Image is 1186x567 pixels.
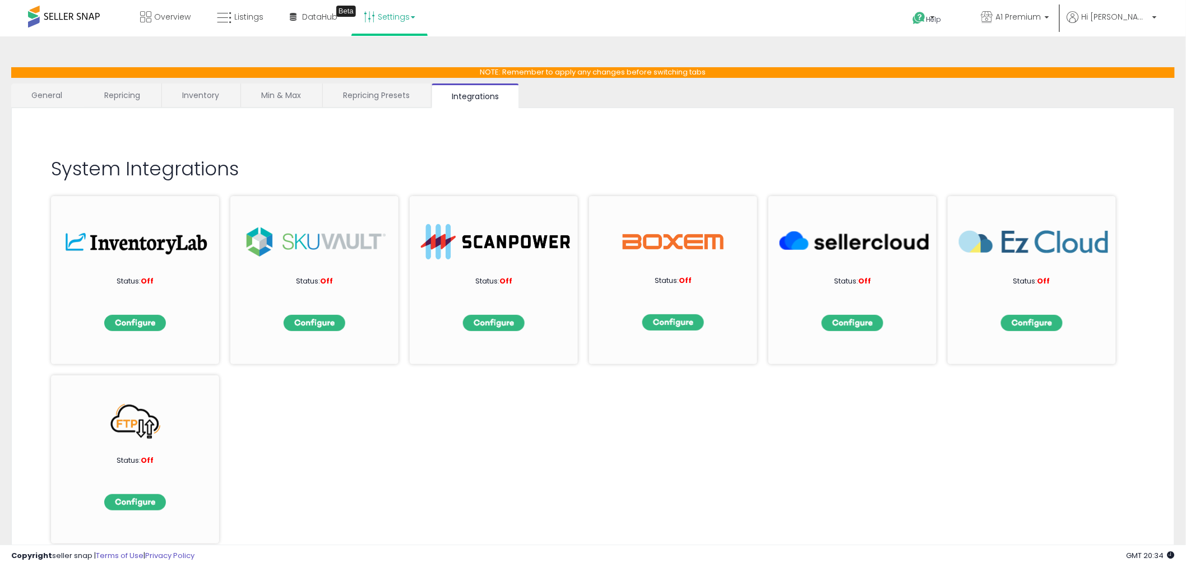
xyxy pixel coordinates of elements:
[162,83,239,107] a: Inventory
[1001,315,1063,331] img: configbtn.png
[780,224,929,259] img: SellerCloud_266x63.png
[1127,550,1175,561] span: 2025-09-8 20:34 GMT
[51,159,1135,179] h2: System Integrations
[796,276,909,287] p: Status:
[904,3,963,36] a: Help
[104,315,166,331] img: configbtn.png
[976,276,1088,287] p: Status:
[959,224,1108,259] img: EzCloud_266x63.png
[499,276,512,286] span: Off
[11,83,83,107] a: General
[104,494,166,510] img: configbtn.png
[623,224,724,259] img: Boxem Logo
[822,315,883,331] img: configbtn.png
[912,11,926,25] i: Get Help
[242,224,391,259] img: sku.png
[679,275,692,286] span: Off
[11,67,1175,78] p: NOTE: Remember to apply any changes before switching tabs
[1082,11,1149,22] span: Hi [PERSON_NAME]
[84,83,160,107] a: Repricing
[62,403,211,439] img: FTP_266x63.png
[320,276,333,286] span: Off
[141,276,154,286] span: Off
[421,224,570,259] img: ScanPower-logo.png
[79,456,191,466] p: Status:
[62,224,211,259] img: inv.png
[432,83,519,108] a: Integrations
[154,11,191,22] span: Overview
[258,276,370,287] p: Status:
[284,315,345,331] img: configbtn.png
[336,6,356,17] div: Tooltip anchor
[996,11,1041,22] span: A1 Premium
[617,276,729,286] p: Status:
[463,315,525,331] img: configbtn.png
[11,551,194,561] div: seller snap | |
[241,83,321,107] a: Min & Max
[1067,11,1157,36] a: Hi [PERSON_NAME]
[302,11,337,22] span: DataHub
[642,314,704,331] img: configbtn.png
[323,83,430,107] a: Repricing Presets
[141,455,154,466] span: Off
[11,550,52,561] strong: Copyright
[858,276,871,286] span: Off
[926,15,942,24] span: Help
[79,276,191,287] p: Status:
[145,550,194,561] a: Privacy Policy
[96,550,143,561] a: Terms of Use
[1037,276,1050,286] span: Off
[234,11,263,22] span: Listings
[438,276,550,287] p: Status:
